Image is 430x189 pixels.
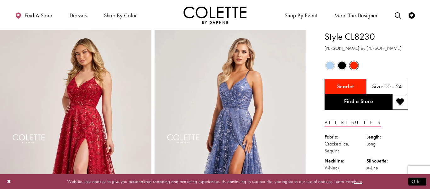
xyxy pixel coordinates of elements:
div: Product color controls state depends on size chosen [325,60,408,72]
button: Close Dialog [4,176,14,187]
span: Find a store [25,12,53,19]
span: Dresses [70,12,87,19]
h3: [PERSON_NAME] by [PERSON_NAME] [325,45,408,52]
img: Colette by Daphne [184,6,246,24]
a: Toggle search [393,6,403,24]
span: Meet the designer [334,12,378,19]
h5: 00 - 24 [384,83,402,90]
div: Cracked Ice, Sequins [325,140,366,154]
span: Shop by color [102,6,139,24]
div: Black [337,60,348,71]
button: Submit Dialog [408,178,426,186]
a: Find a Store [325,94,392,110]
span: Dresses [68,6,88,24]
span: Shop By Event [283,6,319,24]
span: Size: [372,83,383,90]
button: Add to wishlist [392,94,408,110]
span: Shop by color [104,12,137,19]
div: Periwinkle [325,60,336,71]
div: A-Line [366,164,408,171]
div: Fabric: [325,133,366,140]
a: Find a store [14,6,54,24]
div: Neckline: [325,157,366,164]
h5: Chosen color [337,83,354,90]
a: Visit Home Page [184,6,246,24]
div: Long [366,140,408,147]
a: here [354,178,362,185]
p: Website uses cookies to give you personalized shopping and marketing experiences. By continuing t... [45,177,385,186]
a: Meet the designer [333,6,379,24]
span: Shop By Event [285,12,317,19]
a: Attributes [325,118,381,127]
div: V-Neck [325,164,366,171]
div: Silhouette: [366,157,408,164]
a: Check Wishlist [407,6,416,24]
h1: Style CL8230 [325,30,408,43]
div: Length: [366,133,408,140]
div: Scarlet [348,60,359,71]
